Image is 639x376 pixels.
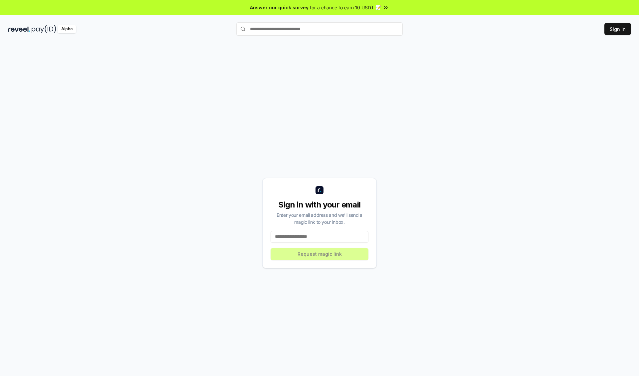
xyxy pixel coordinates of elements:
button: Sign In [604,23,631,35]
img: logo_small [316,186,323,194]
span: for a chance to earn 10 USDT 📝 [310,4,381,11]
div: Sign in with your email [271,199,368,210]
img: pay_id [32,25,56,33]
img: reveel_dark [8,25,30,33]
div: Enter your email address and we’ll send a magic link to your inbox. [271,211,368,225]
span: Answer our quick survey [250,4,309,11]
div: Alpha [58,25,76,33]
